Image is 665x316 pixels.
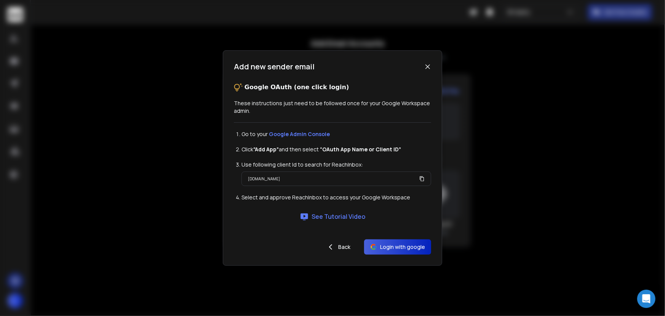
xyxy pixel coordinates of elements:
img: tips [234,83,243,92]
strong: ”Add App” [253,146,279,153]
button: Login with google [364,239,431,255]
p: [DOMAIN_NAME] [248,175,280,183]
a: See Tutorial Video [300,212,366,221]
p: Google OAuth (one click login) [245,83,349,92]
li: Click and then select [241,146,431,153]
div: Open Intercom Messenger [637,290,655,308]
a: Google Admin Console [269,130,330,138]
button: Back [320,239,356,255]
li: Select and approve ReachInbox to access your Google Workspace [241,194,431,201]
li: Use following client Id to search for ReachInbox: [241,161,431,168]
strong: “OAuth App Name or Client ID” [320,146,401,153]
li: Go to your [241,130,431,138]
h1: Add new sender email [234,61,315,72]
p: These instructions just need to be followed once for your Google Workspace admin. [234,99,431,115]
